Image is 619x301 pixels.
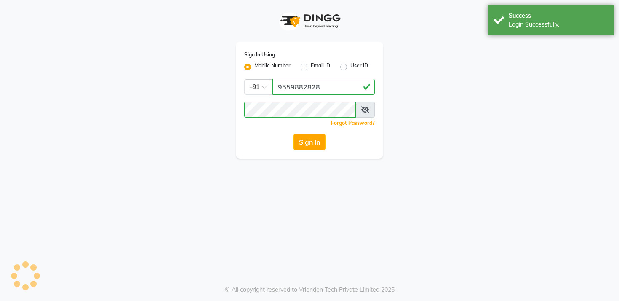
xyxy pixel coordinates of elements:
label: Email ID [311,62,330,72]
img: logo1.svg [276,8,343,33]
input: Username [272,79,375,95]
div: Success [509,11,608,20]
button: Sign In [293,134,326,150]
div: Login Successfully. [509,20,608,29]
input: Username [244,102,356,118]
label: Mobile Number [254,62,291,72]
a: Forgot Password? [331,120,375,126]
label: Sign In Using: [244,51,276,59]
label: User ID [350,62,368,72]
